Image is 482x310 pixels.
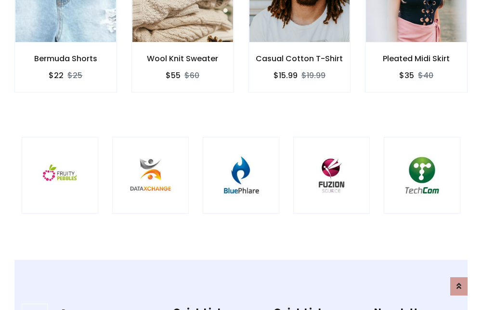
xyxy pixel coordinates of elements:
[49,71,64,80] h6: $22
[67,70,82,81] del: $25
[184,70,199,81] del: $60
[274,71,298,80] h6: $15.99
[418,70,433,81] del: $40
[166,71,181,80] h6: $55
[301,70,326,81] del: $19.99
[365,54,467,63] h6: Pleated Midi Skirt
[15,54,117,63] h6: Bermuda Shorts
[399,71,414,80] h6: $35
[249,54,351,63] h6: Casual Cotton T-Shirt
[132,54,234,63] h6: Wool Knit Sweater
